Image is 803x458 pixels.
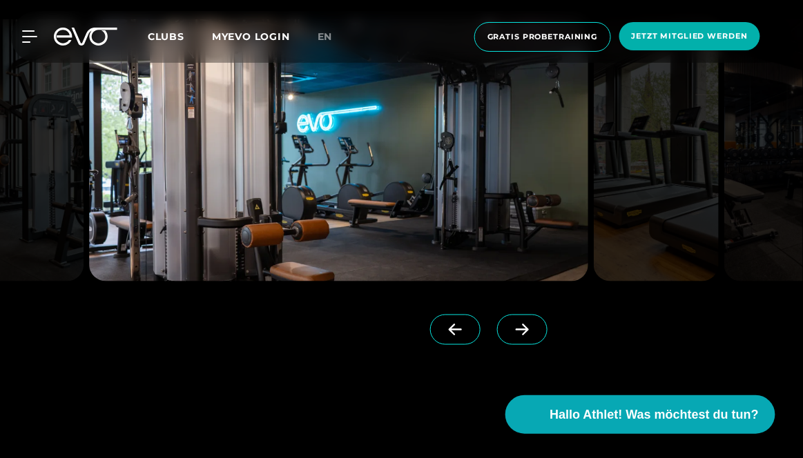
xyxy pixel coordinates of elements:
[505,395,775,434] button: Hallo Athlet! Was möchtest du tun?
[550,406,759,424] span: Hallo Athlet! Was möchtest du tun?
[632,30,748,42] span: Jetzt Mitglied werden
[615,22,764,52] a: Jetzt Mitglied werden
[212,30,290,43] a: MYEVO LOGIN
[594,19,719,281] img: evofitness
[148,30,212,43] a: Clubs
[89,19,588,281] img: evofitness
[487,31,598,43] span: Gratis Probetraining
[148,30,184,43] span: Clubs
[470,22,615,52] a: Gratis Probetraining
[318,30,333,43] span: en
[318,29,349,45] a: en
